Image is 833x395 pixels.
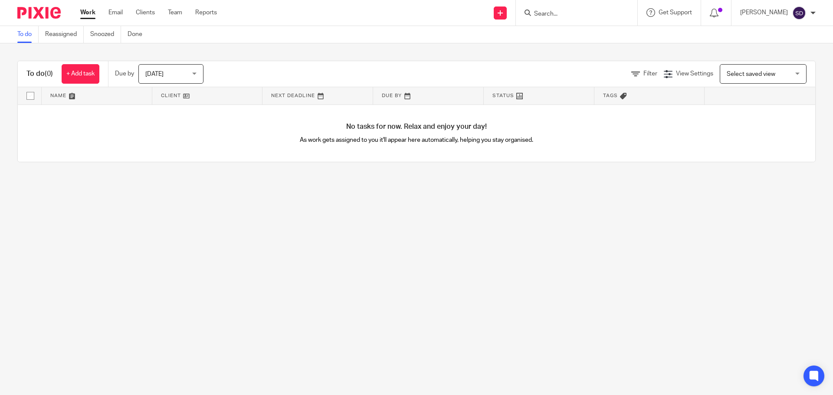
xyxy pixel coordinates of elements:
[792,6,806,20] img: svg%3E
[108,8,123,17] a: Email
[90,26,121,43] a: Snoozed
[643,71,657,77] span: Filter
[45,26,84,43] a: Reassigned
[136,8,155,17] a: Clients
[80,8,95,17] a: Work
[533,10,611,18] input: Search
[17,7,61,19] img: Pixie
[603,93,618,98] span: Tags
[62,64,99,84] a: + Add task
[195,8,217,17] a: Reports
[727,71,775,77] span: Select saved view
[26,69,53,78] h1: To do
[115,69,134,78] p: Due by
[217,136,616,144] p: As work gets assigned to you it'll appear here automatically, helping you stay organised.
[145,71,164,77] span: [DATE]
[740,8,788,17] p: [PERSON_NAME]
[17,26,39,43] a: To do
[45,70,53,77] span: (0)
[128,26,149,43] a: Done
[659,10,692,16] span: Get Support
[676,71,713,77] span: View Settings
[168,8,182,17] a: Team
[18,122,815,131] h4: No tasks for now. Relax and enjoy your day!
